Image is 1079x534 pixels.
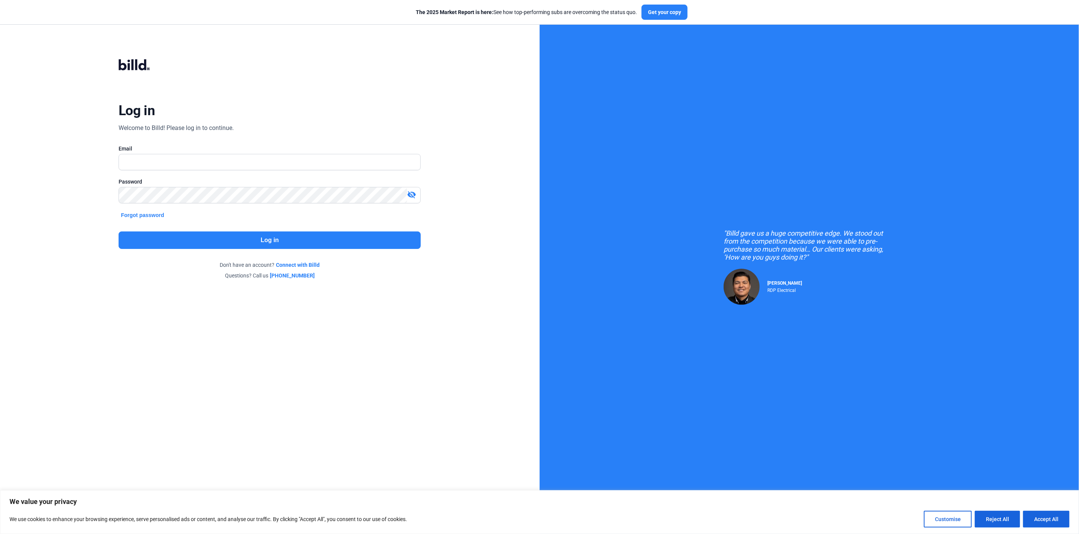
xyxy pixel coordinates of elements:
[416,9,493,15] span: The 2025 Market Report is here:
[407,190,416,199] mat-icon: visibility_off
[119,231,421,249] button: Log in
[276,261,320,269] a: Connect with Billd
[119,178,421,185] div: Password
[975,511,1020,528] button: Reject All
[924,511,972,528] button: Customise
[642,5,688,20] button: Get your copy
[119,145,421,152] div: Email
[724,269,760,305] img: Raul Pacheco
[10,515,407,524] p: We use cookies to enhance your browsing experience, serve personalised ads or content, and analys...
[10,497,1069,506] p: We value your privacy
[724,229,895,261] div: "Billd gave us a huge competitive edge. We stood out from the competition because we were able to...
[767,286,802,293] div: RDP Electrical
[119,261,421,269] div: Don't have an account?
[270,272,315,279] a: [PHONE_NUMBER]
[119,124,234,133] div: Welcome to Billd! Please log in to continue.
[119,272,421,279] div: Questions? Call us
[1023,511,1069,528] button: Accept All
[119,102,155,119] div: Log in
[416,8,637,16] div: See how top-performing subs are overcoming the status quo.
[767,280,802,286] span: [PERSON_NAME]
[119,211,166,219] button: Forgot password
